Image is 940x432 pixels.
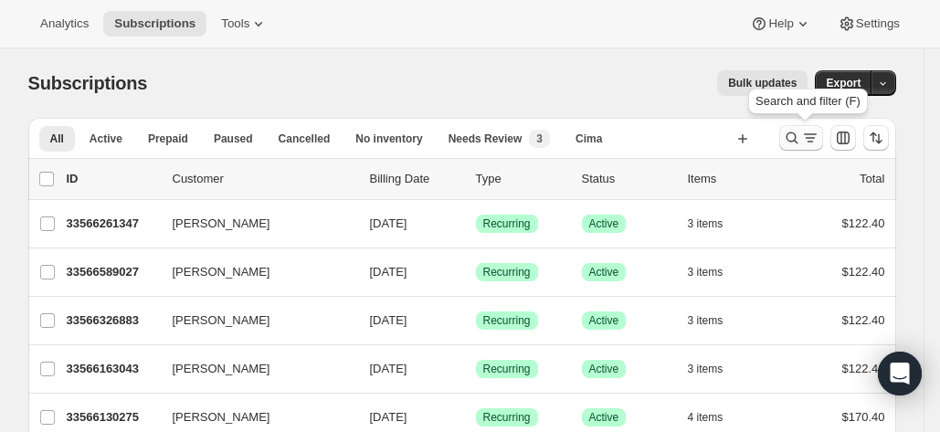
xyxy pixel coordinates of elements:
[162,306,344,335] button: [PERSON_NAME]
[688,308,744,333] button: 3 items
[688,410,723,425] span: 4 items
[114,16,195,31] span: Subscriptions
[40,16,89,31] span: Analytics
[589,410,619,425] span: Active
[370,313,407,327] span: [DATE]
[827,11,911,37] button: Settings
[589,216,619,231] span: Active
[728,126,757,152] button: Create new view
[842,216,885,230] span: $122.40
[688,259,744,285] button: 3 items
[860,170,884,188] p: Total
[688,362,723,376] span: 3 items
[589,313,619,328] span: Active
[768,16,793,31] span: Help
[67,405,885,430] div: 33566130275[PERSON_NAME][DATE]SuccessRecurringSuccessActive4 items$170.40
[815,70,871,96] button: Export
[214,132,253,146] span: Paused
[842,410,885,424] span: $170.40
[688,265,723,279] span: 3 items
[173,360,270,378] span: [PERSON_NAME]
[589,362,619,376] span: Active
[370,216,407,230] span: [DATE]
[826,76,861,90] span: Export
[449,132,523,146] span: Needs Review
[173,215,270,233] span: [PERSON_NAME]
[830,125,856,151] button: Customize table column order and visibility
[483,216,531,231] span: Recurring
[67,360,158,378] p: 33566163043
[173,263,270,281] span: [PERSON_NAME]
[173,170,355,188] p: Customer
[483,313,531,328] span: Recurring
[370,265,407,279] span: [DATE]
[162,354,344,384] button: [PERSON_NAME]
[29,11,100,37] button: Analytics
[370,170,461,188] p: Billing Date
[162,403,344,432] button: [PERSON_NAME]
[688,211,744,237] button: 3 items
[483,265,531,279] span: Recurring
[67,408,158,427] p: 33566130275
[717,70,808,96] button: Bulk updates
[483,410,531,425] span: Recurring
[476,170,567,188] div: Type
[67,259,885,285] div: 33566589027[PERSON_NAME][DATE]SuccessRecurringSuccessActive3 items$122.40
[688,313,723,328] span: 3 items
[842,265,885,279] span: $122.40
[148,132,188,146] span: Prepaid
[162,258,344,287] button: [PERSON_NAME]
[842,313,885,327] span: $122.40
[688,405,744,430] button: 4 items
[779,125,823,151] button: Search and filter results
[90,132,122,146] span: Active
[842,362,885,375] span: $122.40
[67,170,885,188] div: IDCustomerBilling DateTypeStatusItemsTotal
[728,76,797,90] span: Bulk updates
[370,362,407,375] span: [DATE]
[582,170,673,188] p: Status
[536,132,543,146] span: 3
[67,215,158,233] p: 33566261347
[103,11,206,37] button: Subscriptions
[162,209,344,238] button: [PERSON_NAME]
[856,16,900,31] span: Settings
[688,216,723,231] span: 3 items
[210,11,279,37] button: Tools
[67,311,158,330] p: 33566326883
[28,73,148,93] span: Subscriptions
[67,211,885,237] div: 33566261347[PERSON_NAME][DATE]SuccessRecurringSuccessActive3 items$122.40
[67,170,158,188] p: ID
[688,356,744,382] button: 3 items
[67,356,885,382] div: 33566163043[PERSON_NAME][DATE]SuccessRecurringSuccessActive3 items$122.40
[370,410,407,424] span: [DATE]
[589,265,619,279] span: Active
[863,125,889,151] button: Sort the results
[576,132,602,146] span: Cima
[355,132,422,146] span: No inventory
[878,352,922,395] div: Open Intercom Messenger
[279,132,331,146] span: Cancelled
[67,263,158,281] p: 33566589027
[50,132,64,146] span: All
[67,308,885,333] div: 33566326883[PERSON_NAME][DATE]SuccessRecurringSuccessActive3 items$122.40
[688,170,779,188] div: Items
[483,362,531,376] span: Recurring
[173,311,270,330] span: [PERSON_NAME]
[173,408,270,427] span: [PERSON_NAME]
[739,11,822,37] button: Help
[221,16,249,31] span: Tools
